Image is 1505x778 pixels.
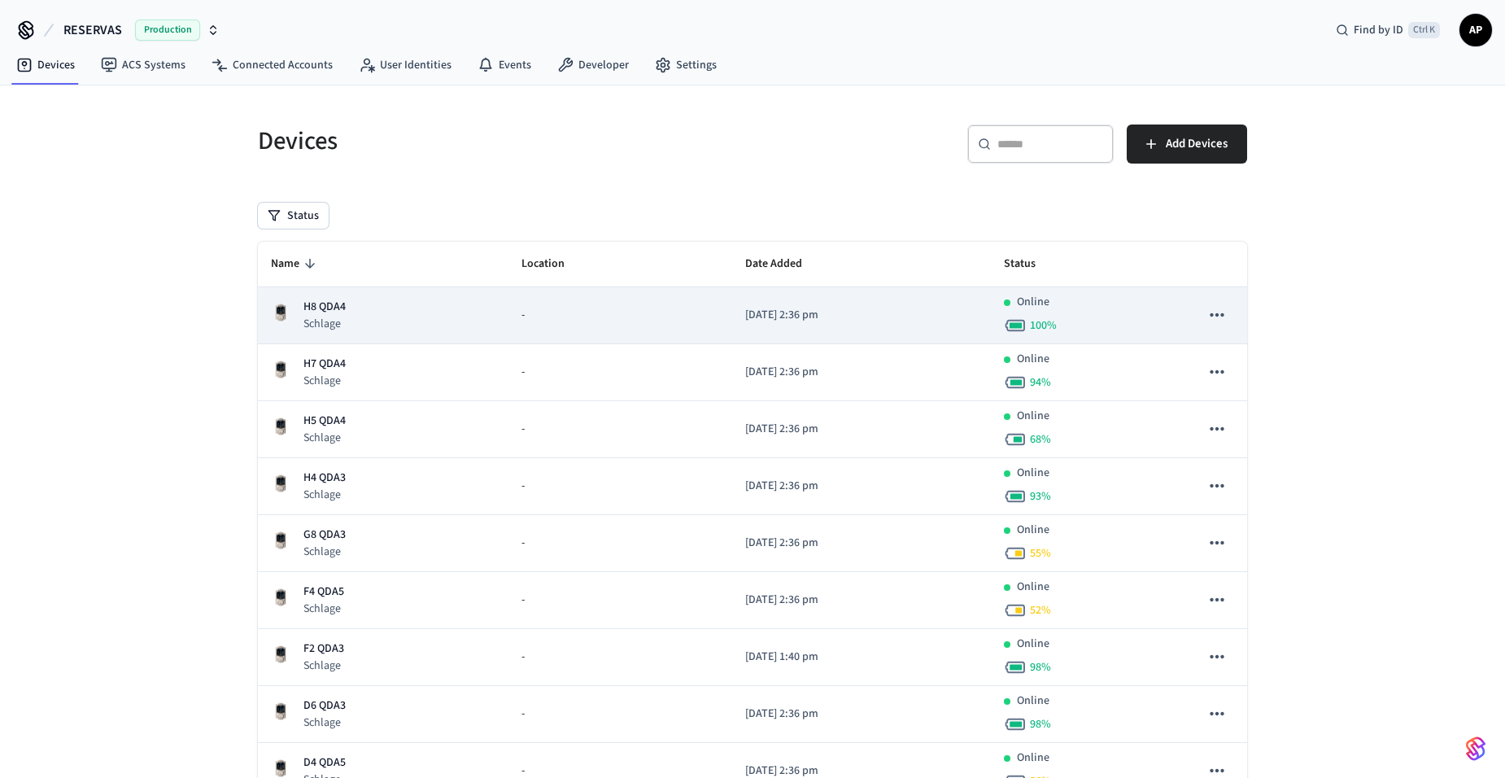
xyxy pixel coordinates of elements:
[745,364,978,381] p: [DATE] 2:36 pm
[642,50,730,80] a: Settings
[521,251,586,277] span: Location
[346,50,465,80] a: User Identities
[544,50,642,80] a: Developer
[521,592,525,609] span: -
[1017,636,1049,653] p: Online
[745,307,978,324] p: [DATE] 2:36 pm
[303,601,344,617] p: Schlage
[1030,545,1051,562] span: 55 %
[521,307,525,324] span: -
[1030,488,1051,505] span: 93 %
[3,50,88,80] a: Devices
[745,251,823,277] span: Date Added
[1030,374,1051,391] span: 94 %
[271,588,290,607] img: Schlage Sense Smart Deadbolt with Camelot Trim, Front
[745,421,978,438] p: [DATE] 2:36 pm
[465,50,544,80] a: Events
[1466,736,1485,762] img: SeamLogoGradient.69752ec5.svg
[1017,465,1049,482] p: Online
[303,316,346,332] p: Schlage
[1461,15,1490,45] span: AP
[303,356,346,373] p: H7 QDA4
[745,535,978,552] p: [DATE] 2:36 pm
[303,544,346,560] p: Schlage
[1017,693,1049,710] p: Online
[271,702,290,721] img: Schlage Sense Smart Deadbolt with Camelot Trim, Front
[521,649,525,666] span: -
[271,531,290,550] img: Schlage Sense Smart Deadbolt with Camelot Trim, Front
[258,203,329,229] button: Status
[521,421,525,438] span: -
[1030,602,1051,618] span: 52 %
[1459,14,1492,46] button: AP
[303,430,346,446] p: Schlage
[1030,431,1051,448] span: 68 %
[521,364,525,381] span: -
[745,592,978,609] p: [DATE] 2:36 pm
[303,754,346,771] p: D4 QDA5
[271,360,290,379] img: Schlage Sense Smart Deadbolt with Camelot Trim, Front
[271,251,321,277] span: Name
[1017,351,1049,368] p: Online
[303,413,346,430] p: H5 QDA4
[303,697,346,715] p: D6 QDA3
[745,706,978,723] p: [DATE] 2:36 pm
[258,125,743,158] h5: Devices
[271,417,290,436] img: Schlage Sense Smart Deadbolt with Camelot Trim, Front
[1017,750,1049,767] p: Online
[271,645,290,664] img: Schlage Sense Smart Deadbolt with Camelot Trim, Front
[1030,317,1057,334] span: 100 %
[1017,294,1049,311] p: Online
[521,478,525,495] span: -
[1323,15,1453,45] div: Find by IDCtrl K
[521,706,525,723] span: -
[63,20,122,40] span: RESERVAS
[1017,522,1049,539] p: Online
[1030,716,1051,732] span: 98 %
[303,583,344,601] p: F4 QDA5
[521,535,525,552] span: -
[303,640,344,658] p: F2 QDA3
[303,715,346,731] p: Schlage
[1017,408,1049,425] p: Online
[745,478,978,495] p: [DATE] 2:36 pm
[1030,659,1051,675] span: 98 %
[303,470,346,487] p: H4 QDA3
[303,658,344,674] p: Schlage
[303,299,346,316] p: H8 QDA4
[303,527,346,544] p: G8 QDA3
[1166,133,1228,155] span: Add Devices
[1004,251,1057,277] span: Status
[88,50,198,80] a: ACS Systems
[1354,22,1403,38] span: Find by ID
[303,487,346,503] p: Schlage
[1127,125,1247,164] button: Add Devices
[271,474,290,493] img: Schlage Sense Smart Deadbolt with Camelot Trim, Front
[745,649,978,666] p: [DATE] 1:40 pm
[1017,579,1049,596] p: Online
[303,373,346,389] p: Schlage
[271,303,290,322] img: Schlage Sense Smart Deadbolt with Camelot Trim, Front
[198,50,346,80] a: Connected Accounts
[1408,22,1440,38] span: Ctrl K
[135,20,200,41] span: Production
[271,758,290,778] img: Schlage Sense Smart Deadbolt with Camelot Trim, Front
